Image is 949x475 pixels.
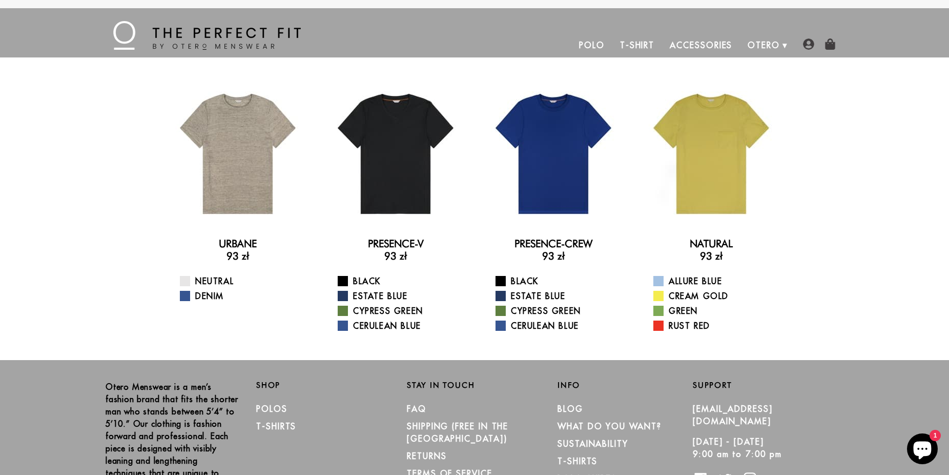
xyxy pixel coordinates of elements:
[368,237,424,250] a: Presence-V
[653,290,782,302] a: Cream Gold
[496,290,624,302] a: Estate Blue
[407,404,426,414] a: FAQ
[338,275,466,287] a: Black
[113,21,301,50] img: The Perfect Fit - by Otero Menswear - Logo
[180,275,308,287] a: Neutral
[824,38,836,50] img: shopping-bag-icon.png
[612,33,662,57] a: T-Shirt
[571,33,612,57] a: Polo
[558,439,628,449] a: Sustainability
[690,237,733,250] a: Natural
[653,320,782,332] a: Rust Red
[662,33,740,57] a: Accessories
[904,433,941,467] inbox-online-store-chat: Shopify online store chat
[483,250,624,262] h3: 93 zł
[407,451,446,461] a: RETURNS
[219,237,257,250] a: Urbane
[641,250,782,262] h3: 93 zł
[407,421,508,444] a: SHIPPING (Free in the [GEOGRAPHIC_DATA])
[740,33,788,57] a: Otero
[653,305,782,317] a: Green
[338,305,466,317] a: Cypress Green
[325,250,466,262] h3: 93 zł
[558,421,662,431] a: What Do You Want?
[496,275,624,287] a: Black
[558,404,583,414] a: Blog
[256,421,296,431] a: T-Shirts
[180,290,308,302] a: Denim
[803,38,814,50] img: user-account-icon.png
[496,305,624,317] a: Cypress Green
[693,404,773,426] a: [EMAIL_ADDRESS][DOMAIN_NAME]
[693,381,843,390] h2: Support
[558,381,693,390] h2: Info
[514,237,592,250] a: Presence-Crew
[558,456,597,466] a: T-Shirts
[407,381,542,390] h2: Stay in Touch
[167,250,308,262] h3: 93 zł
[338,320,466,332] a: Cerulean Blue
[256,381,391,390] h2: Shop
[256,404,287,414] a: Polos
[693,436,828,460] p: [DATE] - [DATE] 9:00 am to 7:00 pm
[496,320,624,332] a: Cerulean Blue
[338,290,466,302] a: Estate Blue
[653,275,782,287] a: Allure Blue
